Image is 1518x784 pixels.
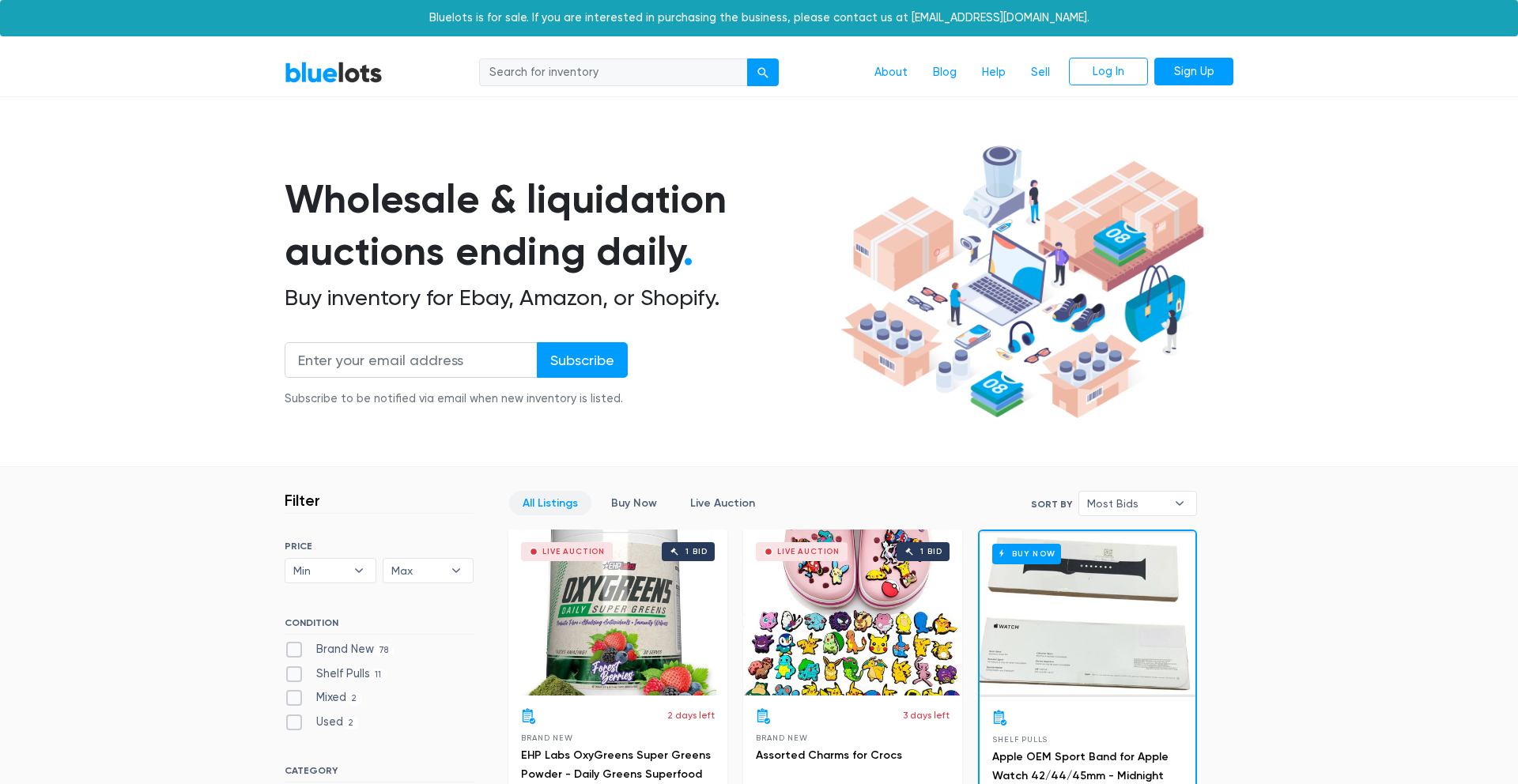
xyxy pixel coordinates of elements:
[743,530,962,695] a: Live Auction 1 bid
[374,644,394,657] span: 78
[677,491,768,515] a: Live Auction
[537,342,628,378] input: Subscribe
[920,58,969,88] a: Blog
[342,559,376,582] b: ▾
[1163,492,1196,515] b: ▾
[521,733,572,742] span: Brand New
[285,491,320,510] h3: Filter
[1154,58,1233,86] a: Sign Up
[756,733,807,742] span: Brand New
[285,61,383,84] a: BlueLots
[683,228,693,275] span: .
[1018,58,1063,88] a: Sell
[980,531,1195,697] a: Buy Now
[756,748,902,762] a: Assorted Charms for Crocs
[440,559,473,582] b: ▾
[285,689,362,707] label: Mixed
[285,541,474,552] h6: PRICE
[777,548,840,556] div: Live Auction
[835,138,1210,426] img: hero-ee84e7d0318cb26816c560f6b4441b76977f77a177738b4e94f68c95b2b83dbb.png
[992,750,1169,782] a: Apple OEM Sport Band for Apple Watch 42/44/45mm - Midnight
[285,342,538,378] input: Enter your email address
[992,544,1061,563] h6: Buy Now
[685,548,707,556] div: 1 bid
[667,708,715,722] p: 2 days left
[1087,492,1166,515] span: Most Bids
[370,669,387,681] span: 11
[285,714,359,731] label: Used
[542,548,605,556] div: Live Auction
[285,665,387,683] label: Shelf Pulls
[1069,58,1148,86] a: Log In
[293,559,346,582] span: Min
[992,735,1048,744] span: Shelf Pulls
[1031,497,1072,511] label: Sort By
[391,559,444,582] span: Max
[521,748,711,781] a: EHP Labs OxyGreens Super Greens Powder - Daily Greens Superfood
[343,717,359,729] span: 2
[285,765,474,782] h6: CATEGORY
[285,390,628,408] div: Subscribe to be notified via email when new inventory is listed.
[285,617,474,635] h6: CONDITION
[969,58,1018,88] a: Help
[285,641,394,658] label: Brand New
[346,693,362,706] span: 2
[285,285,835,311] h2: Buy inventory for Ebay, Amazon, or Shopify.
[598,491,670,515] a: Buy Now
[509,491,591,515] a: All Listings
[862,58,920,88] a: About
[920,548,942,556] div: 1 bid
[285,173,835,278] h1: Wholesale & liquidation auctions ending daily
[508,530,727,695] a: Live Auction 1 bid
[479,58,748,87] input: Search for inventory
[903,708,950,722] p: 3 days left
